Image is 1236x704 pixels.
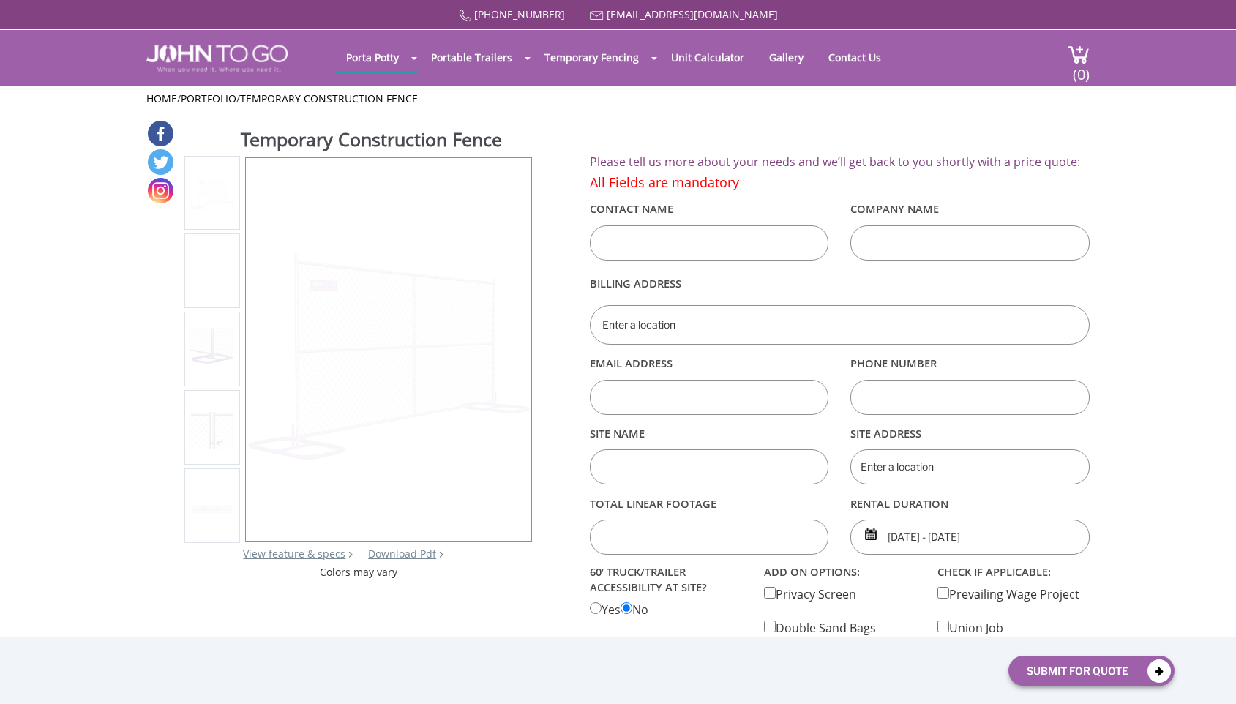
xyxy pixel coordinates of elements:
img: Call [459,10,471,22]
a: Gallery [758,43,814,72]
a: Portfolio [181,91,236,105]
a: Contact Us [817,43,892,72]
label: rental duration [850,491,1090,516]
div: Colors may vary [184,565,533,580]
label: Site Address [850,421,1090,446]
label: Site Name [590,421,829,446]
a: Home [146,91,177,105]
a: Portable Trailers [420,43,523,72]
div: Privacy Screen Double Sand Bags Wheels/Equipment Gates [753,561,927,686]
div: Yes No Yes No [579,561,753,690]
label: 25’ from where driver can park? [590,633,742,670]
img: Product [246,206,532,493]
img: Product [190,250,233,293]
img: right arrow icon [348,551,353,558]
a: Facebook [148,121,173,146]
input: Enter a location [850,449,1090,484]
img: Mail [590,11,604,20]
label: 60’ TRUCK/TRAILER ACCESSIBILITY AT SITE? [590,561,742,598]
img: chevron.png [439,551,443,558]
label: check if applicable: [937,561,1090,583]
img: cart a [1068,45,1090,64]
button: Live Chat [1177,645,1236,704]
label: Company Name [850,197,1090,222]
h2: Please tell us more about your needs and we’ll get back to you shortly with a price quote: [590,156,1090,169]
a: Temporary Construction Fence [240,91,418,105]
label: Email Address [590,351,829,376]
a: View feature & specs [243,547,345,561]
a: Download Pdf [368,547,436,561]
img: Product [190,406,233,449]
a: Porta Potty [335,43,410,72]
h4: All Fields are mandatory [590,176,1090,190]
span: (0) [1072,53,1090,84]
a: Instagram [148,178,173,203]
a: [EMAIL_ADDRESS][DOMAIN_NAME] [607,7,778,21]
a: Twitter [148,149,173,175]
h1: Temporary Construction Fence [241,127,533,156]
button: Submit For Quote [1008,656,1175,686]
div: Prevailing Wage Project Union Job Tax Exempt/No Tax [926,561,1101,670]
a: Temporary Fencing [533,43,650,72]
label: Total linear footage [590,491,829,516]
input: Start date | End date [850,520,1090,555]
img: Product [190,502,233,517]
img: Product [190,328,233,370]
img: Product [190,171,233,214]
label: Phone Number [850,351,1090,376]
a: Unit Calculator [660,43,755,72]
a: [PHONE_NUMBER] [474,7,565,21]
label: Billing Address [590,266,1090,302]
label: Contact Name [590,197,829,222]
ul: / / [146,91,1090,106]
input: Enter a location [590,305,1090,345]
img: JOHN to go [146,45,288,72]
label: add on options: [764,561,916,583]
